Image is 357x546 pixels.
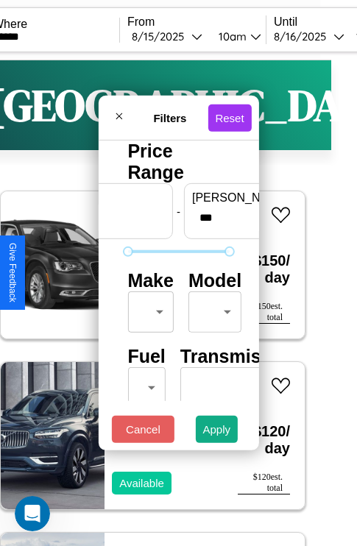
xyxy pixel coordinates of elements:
div: 10am [211,29,250,43]
p: - [177,201,180,221]
h3: $ 150 / day [238,238,290,301]
h4: Transmission [180,346,299,367]
label: min price [40,191,165,205]
h4: Make [127,270,174,291]
div: Give Feedback [7,243,18,302]
h4: Model [188,270,241,291]
h3: $ 120 / day [238,408,290,472]
button: Apply [196,416,238,443]
p: Available [119,473,164,493]
label: From [127,15,266,29]
iframe: Intercom live chat [15,496,50,531]
label: [PERSON_NAME] [192,191,317,205]
button: Reset [208,104,251,131]
div: $ 150 est. total [238,301,290,324]
div: $ 120 est. total [238,472,290,494]
div: 8 / 16 / 2025 [274,29,333,43]
button: 8/15/2025 [127,29,207,44]
div: 8 / 15 / 2025 [132,29,191,43]
h4: Fuel [127,346,165,367]
h4: Price Range [127,141,229,183]
h4: Filters [132,111,208,124]
button: Cancel [112,416,174,443]
button: 10am [207,29,266,44]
